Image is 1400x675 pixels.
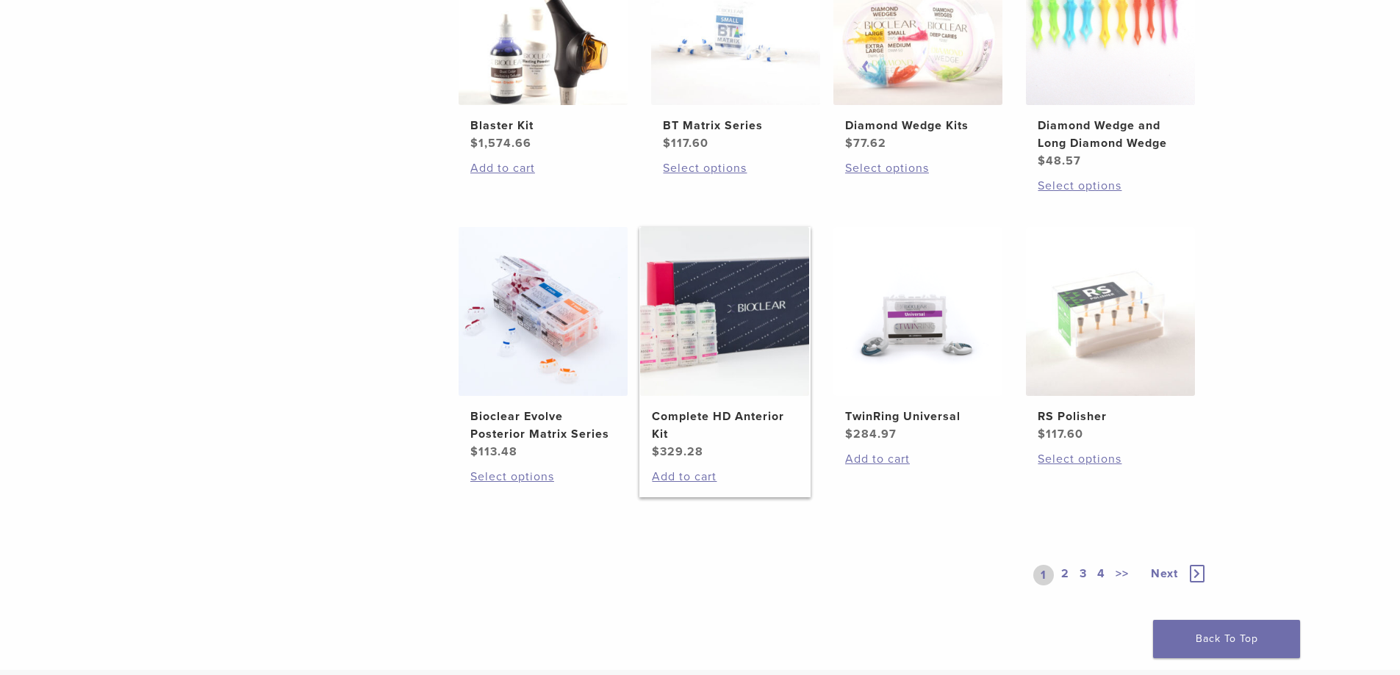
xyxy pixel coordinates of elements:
h2: Diamond Wedge and Long Diamond Wedge [1038,117,1183,152]
bdi: 1,574.66 [470,136,531,151]
span: $ [1038,154,1046,168]
h2: Bioclear Evolve Posterior Matrix Series [470,408,616,443]
img: RS Polisher [1026,227,1195,396]
a: Add to cart: “Complete HD Anterior Kit” [652,468,797,486]
img: Bioclear Evolve Posterior Matrix Series [459,227,628,396]
bdi: 117.60 [1038,427,1083,441]
bdi: 77.62 [845,136,886,151]
a: 1 [1033,565,1054,585]
a: Select options for “RS Polisher” [1038,450,1183,468]
img: TwinRing Universal [833,227,1002,396]
h2: Diamond Wedge Kits [845,117,991,134]
a: Complete HD Anterior KitComplete HD Anterior Kit $329.28 [639,227,811,461]
a: Select options for “Diamond Wedge and Long Diamond Wedge” [1038,177,1183,195]
span: $ [470,136,478,151]
a: Select options for “Diamond Wedge Kits” [845,159,991,177]
a: Select options for “BT Matrix Series” [663,159,808,177]
a: Bioclear Evolve Posterior Matrix SeriesBioclear Evolve Posterior Matrix Series $113.48 [458,227,629,461]
a: Select options for “Bioclear Evolve Posterior Matrix Series” [470,468,616,486]
h2: Blaster Kit [470,117,616,134]
a: 4 [1094,565,1108,585]
img: Complete HD Anterior Kit [640,227,809,396]
a: TwinRing UniversalTwinRing Universal $284.97 [833,227,1004,443]
a: 3 [1077,565,1090,585]
span: $ [652,444,660,459]
h2: RS Polisher [1038,408,1183,425]
a: Add to cart: “Blaster Kit” [470,159,616,177]
h2: TwinRing Universal [845,408,991,425]
bdi: 329.28 [652,444,703,459]
a: Add to cart: “TwinRing Universal” [845,450,991,468]
bdi: 48.57 [1038,154,1081,168]
span: Next [1151,566,1178,581]
span: $ [470,444,478,459]
span: $ [845,136,853,151]
bdi: 117.60 [663,136,708,151]
a: RS PolisherRS Polisher $117.60 [1025,227,1196,443]
span: $ [1038,427,1046,441]
h2: BT Matrix Series [663,117,808,134]
a: Back To Top [1153,620,1300,658]
bdi: 113.48 [470,444,517,459]
h2: Complete HD Anterior Kit [652,408,797,443]
span: $ [845,427,853,441]
span: $ [663,136,671,151]
bdi: 284.97 [845,427,897,441]
a: >> [1113,565,1132,585]
a: 2 [1058,565,1072,585]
